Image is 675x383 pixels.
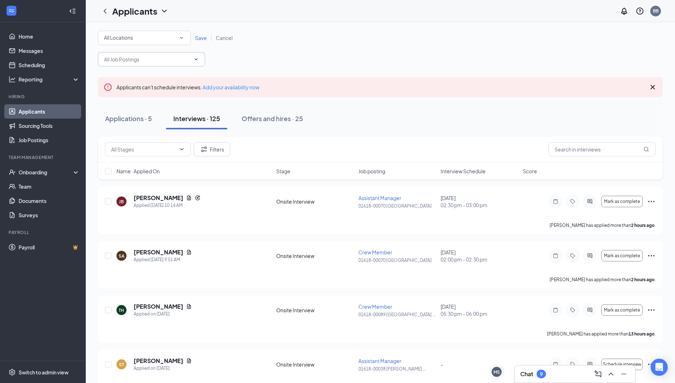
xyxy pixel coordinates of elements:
div: Payroll [9,229,78,235]
div: Open Intercom Messenger [651,359,668,376]
span: Mark as complete [604,308,640,313]
svg: QuestionInfo [636,7,644,15]
div: Applied [DATE] 10:14 AM [134,202,200,209]
button: ChevronUp [605,368,617,380]
svg: Tag [569,253,577,259]
span: 02:00 pm - 02:30 pm [441,256,518,263]
div: SA [119,253,124,259]
button: Mark as complete [601,196,643,207]
div: [DATE] [441,194,518,209]
svg: ActiveChat [586,199,594,204]
b: 2 hours ago [631,277,655,282]
button: Mark as complete [601,304,643,316]
svg: ComposeMessage [594,370,602,378]
button: Minimize [618,368,630,380]
span: Name · Applied On [116,168,160,175]
p: 01618-00089 [GEOGRAPHIC_DATA] ... [358,312,436,318]
button: Mark as complete [601,250,643,262]
svg: Document [186,249,192,255]
a: Job Postings [19,133,80,147]
div: Applied on [DATE] [134,365,192,372]
div: Applied [DATE] 9:51 AM [134,256,192,263]
div: Offers and hires · 25 [242,114,303,123]
a: PayrollCrown [19,240,80,254]
svg: ChevronDown [193,56,199,62]
svg: ChevronDown [179,146,185,152]
span: 05:30 pm - 06:00 pm [441,310,518,317]
svg: Note [551,253,560,259]
svg: SmallChevronDown [178,35,185,41]
div: MS [493,369,500,375]
svg: Settings [9,369,16,376]
p: 01618-00038 [PERSON_NAME] ... [358,366,436,372]
span: Assistant Manager [358,195,401,201]
svg: Error [104,83,112,91]
a: Messages [19,44,80,58]
svg: ActiveChat [586,253,594,259]
p: [PERSON_NAME] has applied more than . [547,331,656,337]
span: 02:30 pm - 03:00 pm [441,202,518,209]
svg: Ellipses [647,360,656,369]
svg: Tag [569,307,577,313]
h3: Chat [520,370,533,378]
a: Surveys [19,208,80,222]
div: 9 [540,371,543,377]
input: All Job Postings [104,55,190,63]
div: TH [119,307,124,313]
svg: Document [186,304,192,309]
svg: ChevronDown [160,7,169,15]
span: Mark as complete [604,253,640,258]
svg: Collapse [69,8,76,15]
h5: [PERSON_NAME] [134,357,183,365]
span: - [441,361,443,368]
a: Home [19,29,80,44]
a: Scheduling [19,58,80,72]
span: Crew Member [358,303,392,310]
div: All Locations [104,34,185,42]
svg: Notifications [620,7,629,15]
h1: Applicants [112,5,157,17]
span: Applicants can't schedule interviews. [116,84,259,90]
button: Schedule interview [601,359,643,370]
button: ComposeMessage [592,368,604,380]
svg: Analysis [9,76,16,83]
svg: WorkstreamLogo [8,7,15,14]
div: Team Management [9,154,78,160]
h5: [PERSON_NAME] [134,194,183,202]
svg: ActiveChat [586,362,594,367]
svg: Note [551,199,560,204]
a: Sourcing Tools [19,119,80,133]
svg: Note [551,362,560,367]
svg: UserCheck [9,169,16,176]
svg: Cross [649,83,657,91]
div: Interviews · 125 [173,114,220,123]
div: Onsite Interview [277,307,354,314]
svg: ChevronUp [607,370,615,378]
svg: Tag [569,362,577,367]
span: Score [523,168,537,175]
svg: Document [186,358,192,364]
button: Filter Filters [194,142,230,156]
div: Onsite Interview [277,198,354,205]
input: All Stages [111,145,176,153]
div: Applications · 5 [105,114,152,123]
div: Onboarding [19,169,74,176]
span: Save [195,35,207,41]
p: [PERSON_NAME] has applied more than . [550,222,656,228]
div: BB [653,8,659,14]
a: Documents [19,194,80,208]
svg: Ellipses [647,306,656,314]
div: Applied on [DATE] [134,310,192,318]
svg: Ellipses [647,197,656,206]
a: Team [19,179,80,194]
span: Assistant Manager [358,358,401,364]
svg: Note [551,307,560,313]
p: [PERSON_NAME] has applied more than . [550,277,656,283]
svg: Ellipses [647,252,656,260]
span: Interview Schedule [441,168,486,175]
span: Cancel [216,35,233,41]
input: Search in interviews [549,142,656,156]
a: ChevronLeft [101,7,109,15]
svg: ActiveChat [586,307,594,313]
b: 13 hours ago [629,331,655,337]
